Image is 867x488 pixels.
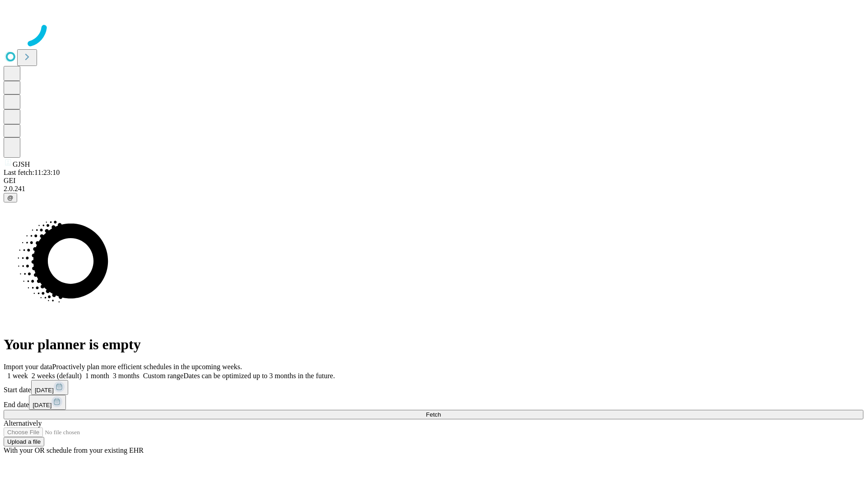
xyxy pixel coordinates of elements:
[4,177,863,185] div: GEI
[31,380,68,395] button: [DATE]
[52,363,242,371] span: Proactively plan more efficient schedules in the upcoming weeks.
[4,336,863,353] h1: Your planner is empty
[29,395,66,410] button: [DATE]
[35,387,54,394] span: [DATE]
[183,372,335,380] span: Dates can be optimized up to 3 months in the future.
[113,372,140,380] span: 3 months
[32,372,82,380] span: 2 weeks (default)
[13,160,30,168] span: GJSH
[4,363,52,371] span: Import your data
[7,194,14,201] span: @
[4,410,863,419] button: Fetch
[4,193,17,202] button: @
[4,380,863,395] div: Start date
[4,446,144,454] span: With your OR schedule from your existing EHR
[4,395,863,410] div: End date
[7,372,28,380] span: 1 week
[33,402,51,408] span: [DATE]
[4,169,60,176] span: Last fetch: 11:23:10
[143,372,183,380] span: Custom range
[426,411,441,418] span: Fetch
[85,372,109,380] span: 1 month
[4,419,42,427] span: Alternatively
[4,437,44,446] button: Upload a file
[4,185,863,193] div: 2.0.241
